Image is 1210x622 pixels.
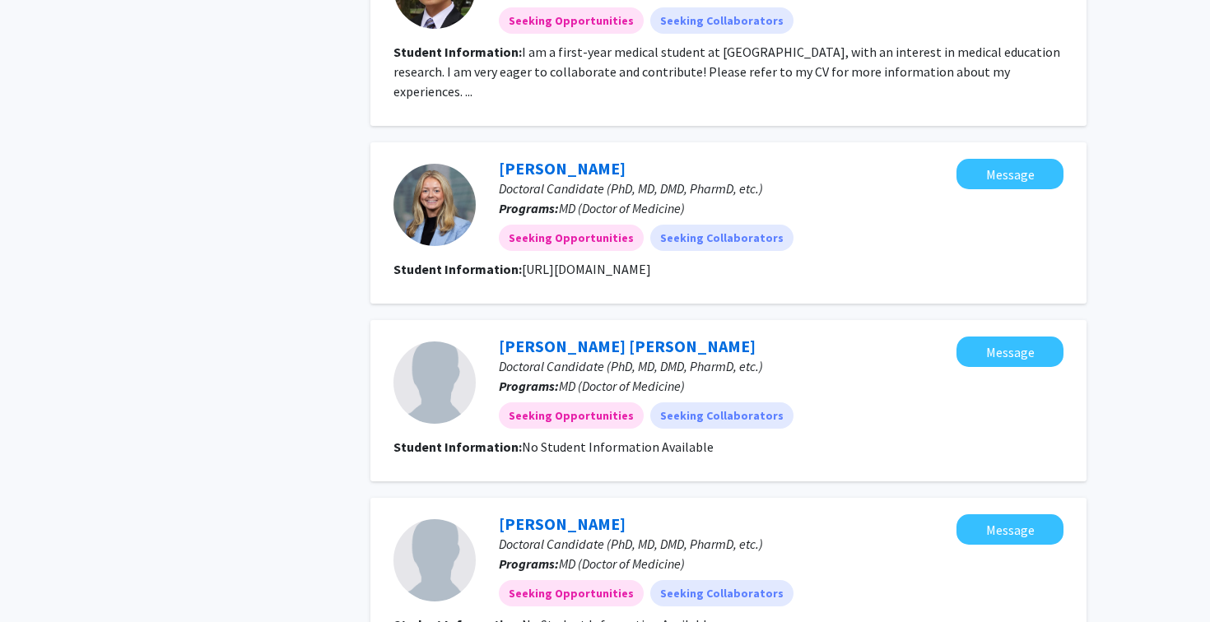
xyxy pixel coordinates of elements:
span: Doctoral Candidate (PhD, MD, DMD, PharmD, etc.) [499,536,763,552]
span: MD (Doctor of Medicine) [559,378,685,394]
mat-chip: Seeking Opportunities [499,7,644,34]
b: Student Information: [393,261,522,277]
a: [PERSON_NAME] [499,158,626,179]
b: Student Information: [393,439,522,455]
span: No Student Information Available [522,439,714,455]
button: Message Malavika Eby [956,514,1063,545]
mat-chip: Seeking Collaborators [650,7,793,34]
button: Message Mohammed Ali Syed [956,337,1063,367]
button: Message Kaitlyn Devine [956,159,1063,189]
mat-chip: Seeking Opportunities [499,580,644,606]
a: [PERSON_NAME] [499,513,626,534]
mat-chip: Seeking Opportunities [499,225,644,251]
fg-read-more: I am a first-year medical student at [GEOGRAPHIC_DATA], with an interest in medical education res... [393,44,1060,100]
mat-chip: Seeking Collaborators [650,402,793,429]
mat-chip: Seeking Opportunities [499,402,644,429]
span: MD (Doctor of Medicine) [559,200,685,216]
b: Programs: [499,200,559,216]
b: Programs: [499,378,559,394]
span: Doctoral Candidate (PhD, MD, DMD, PharmD, etc.) [499,358,763,374]
mat-chip: Seeking Collaborators [650,580,793,606]
mat-chip: Seeking Collaborators [650,225,793,251]
iframe: Chat [12,548,70,610]
b: Student Information: [393,44,522,60]
fg-read-more: [URL][DOMAIN_NAME] [522,261,651,277]
span: Doctoral Candidate (PhD, MD, DMD, PharmD, etc.) [499,180,763,197]
b: Programs: [499,555,559,572]
span: MD (Doctor of Medicine) [559,555,685,572]
a: [PERSON_NAME] [PERSON_NAME] [499,336,756,356]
